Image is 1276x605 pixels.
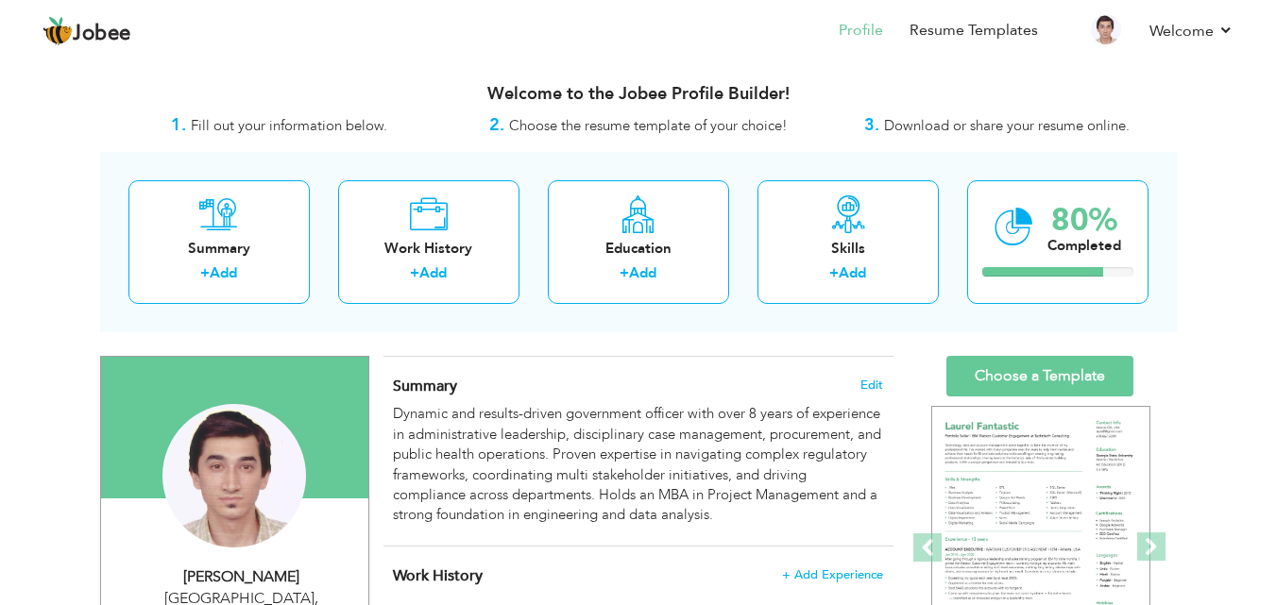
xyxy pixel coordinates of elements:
[419,263,447,282] a: Add
[864,113,879,137] strong: 3.
[1149,20,1233,42] a: Welcome
[1047,205,1121,236] div: 80%
[1091,14,1121,44] img: Profile Img
[910,20,1038,42] a: Resume Templates
[210,263,237,282] a: Add
[353,239,504,259] div: Work History
[620,263,629,283] label: +
[410,263,419,283] label: +
[509,116,788,135] span: Choose the resume template of your choice!
[489,113,504,137] strong: 2.
[829,263,839,283] label: +
[860,378,883,392] span: Edit
[73,24,131,44] span: Jobee
[839,263,866,282] a: Add
[393,377,882,395] h4: Adding a summary is a quick and easy way to highlight your experience and interests.
[773,239,924,259] div: Skills
[393,566,882,585] h4: This helps to show the companies you have worked for.
[115,566,368,588] div: [PERSON_NAME]
[393,565,483,586] span: Work History
[1047,236,1121,256] div: Completed
[563,239,714,259] div: Education
[43,16,131,46] a: Jobee
[839,20,883,42] a: Profile
[162,404,306,547] img: Hassan Ali
[191,116,387,135] span: Fill out your information below.
[43,16,73,46] img: jobee.io
[946,356,1133,396] a: Choose a Template
[200,263,210,283] label: +
[393,404,882,526] div: Dynamic and results-driven government officer with over 8 years of experience in administrative l...
[884,116,1130,135] span: Download or share your resume online.
[393,376,457,396] span: Summary
[100,85,1177,104] h3: Welcome to the Jobee Profile Builder!
[144,239,295,259] div: Summary
[629,263,656,282] a: Add
[782,568,883,581] span: + Add Experience
[171,113,186,137] strong: 1.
